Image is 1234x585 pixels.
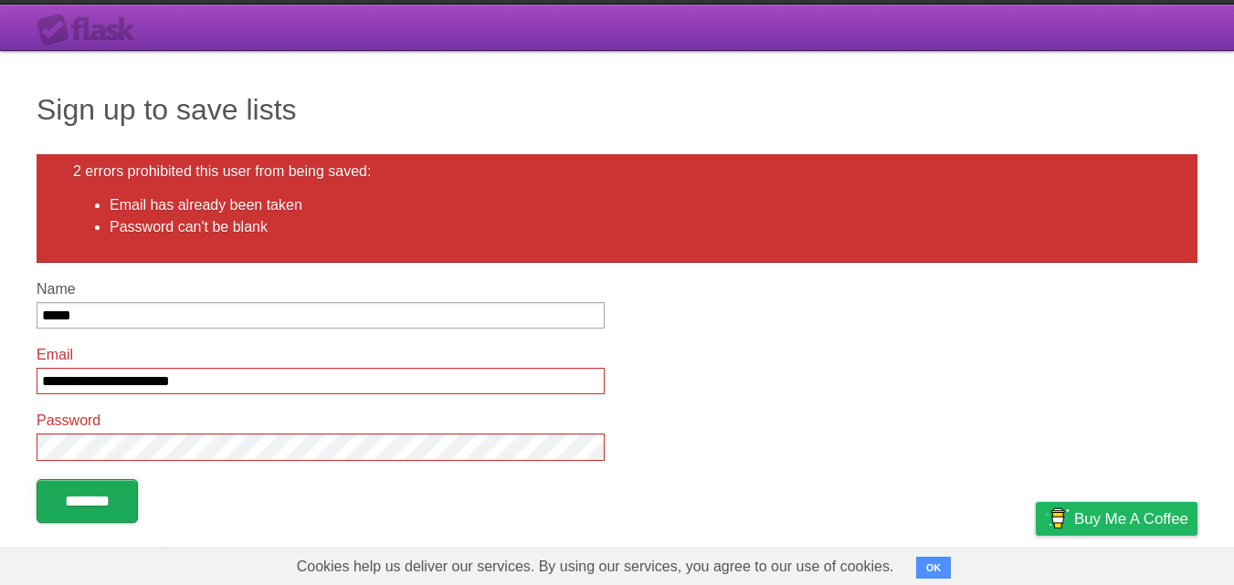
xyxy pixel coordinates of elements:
[916,557,952,579] button: OK
[110,216,1161,238] li: Password can't be blank
[37,281,605,298] label: Name
[1074,503,1188,535] span: Buy me a coffee
[73,163,1161,180] h2: 2 errors prohibited this user from being saved:
[1036,502,1197,536] a: Buy me a coffee
[37,413,605,429] label: Password
[110,194,1161,216] li: Email has already been taken
[279,548,912,585] span: Cookies help us deliver our services. By using our services, you agree to our use of cookies.
[37,88,1197,131] h1: Sign up to save lists
[37,347,605,363] label: Email
[37,14,146,47] div: Flask
[37,545,171,559] a: Forgot your password?
[1045,503,1070,534] img: Buy me a coffee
